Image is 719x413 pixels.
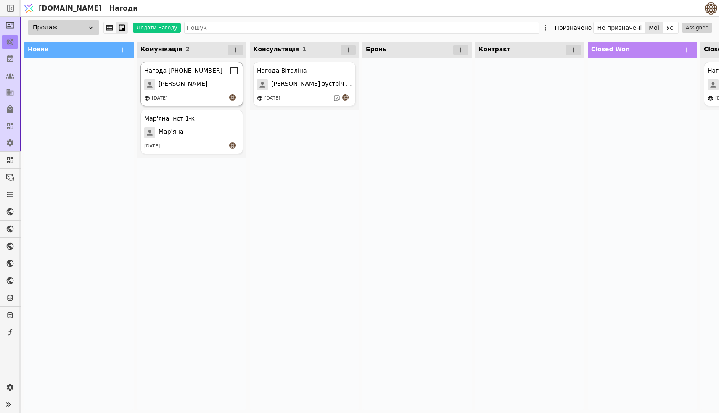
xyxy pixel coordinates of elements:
span: [DOMAIN_NAME] [39,3,102,13]
img: an [229,94,236,101]
button: Assignee [682,23,712,33]
span: 2 [185,46,190,53]
button: Не призначені [594,22,645,34]
div: Продаж [28,20,99,35]
button: Додати Нагоду [133,23,181,33]
span: Консультація [253,46,299,53]
img: 4183bec8f641d0a1985368f79f6ed469 [705,2,717,15]
span: Мар'яна [159,127,184,138]
button: Усі [663,22,678,34]
input: Пошук [184,22,539,34]
img: Logo [23,0,35,16]
div: Мар'яна Інст 1-к [144,114,195,123]
a: [DOMAIN_NAME] [21,0,106,16]
button: Мої [645,22,663,34]
div: Нагода [PHONE_NUMBER] [144,66,222,75]
img: an [342,94,349,101]
div: Нагода Віталіна[PERSON_NAME] зустріч 13.08[DATE]an [253,62,356,106]
div: Призначено [555,22,592,34]
span: Комунікація [140,46,182,53]
span: 1 [302,46,307,53]
img: online-store.svg [708,95,714,101]
img: an [229,142,236,149]
img: online-store.svg [257,95,263,101]
span: [PERSON_NAME] зустріч 13.08 [271,79,352,90]
span: Бронь [366,46,386,53]
div: Нагода Віталіна [257,66,307,75]
span: Новий [28,46,49,53]
div: Мар'яна Інст 1-кМар'яна[DATE]an [140,110,243,154]
span: Контракт [478,46,510,53]
div: [DATE] [144,143,160,150]
span: [PERSON_NAME] [159,79,207,90]
h2: Нагоди [106,3,138,13]
div: [DATE] [152,95,167,102]
div: Нагода [PHONE_NUMBER][PERSON_NAME][DATE]an [140,62,243,106]
img: online-store.svg [144,95,150,101]
span: Closed Won [591,46,630,53]
div: [DATE] [264,95,280,102]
